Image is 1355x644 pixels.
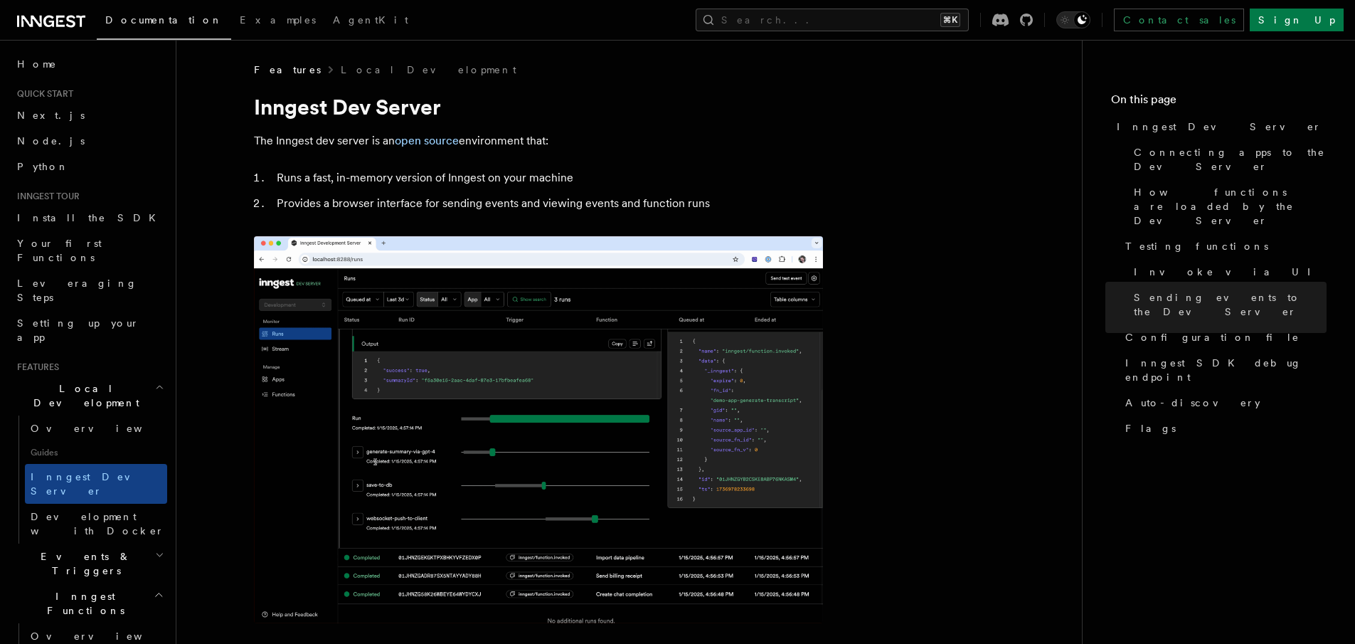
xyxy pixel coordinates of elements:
a: Python [11,154,167,179]
span: Configuration file [1125,330,1300,344]
span: Development with Docker [31,511,164,537]
span: Home [17,57,57,71]
span: Flags [1125,421,1176,436]
a: Sending events to the Dev Server [1128,285,1327,324]
span: Next.js [17,110,85,121]
a: Home [11,51,167,77]
span: Quick start [11,88,73,100]
a: Inngest Dev Server [25,464,167,504]
a: Examples [231,4,324,38]
h1: Inngest Dev Server [254,94,823,120]
a: Auto-discovery [1120,390,1327,416]
span: Overview [31,423,177,434]
span: Local Development [11,381,155,410]
a: Your first Functions [11,231,167,270]
a: open source [395,134,459,147]
a: Inngest SDK debug endpoint [1120,350,1327,390]
a: Inngest Dev Server [1111,114,1327,139]
span: How functions are loaded by the Dev Server [1134,185,1327,228]
a: Overview [25,416,167,441]
span: Setting up your app [17,317,139,343]
a: Contact sales [1114,9,1244,31]
a: Development with Docker [25,504,167,544]
span: Inngest SDK debug endpoint [1125,356,1327,384]
p: The Inngest dev server is an environment that: [254,131,823,151]
a: Configuration file [1120,324,1327,350]
a: Connecting apps to the Dev Server [1128,139,1327,179]
a: AgentKit [324,4,417,38]
a: Sign Up [1250,9,1344,31]
span: Invoke via UI [1134,265,1323,279]
a: Flags [1120,416,1327,441]
span: AgentKit [333,14,408,26]
a: Install the SDK [11,205,167,231]
kbd: ⌘K [940,13,960,27]
span: Guides [25,441,167,464]
span: Inngest Dev Server [1117,120,1322,134]
button: Inngest Functions [11,584,167,623]
span: Inngest tour [11,191,80,202]
span: Events & Triggers [11,549,155,578]
a: Testing functions [1120,233,1327,259]
span: Connecting apps to the Dev Server [1134,145,1327,174]
span: Features [254,63,321,77]
button: Toggle dark mode [1056,11,1090,28]
h4: On this page [1111,91,1327,114]
span: Inngest Dev Server [31,471,152,497]
span: Sending events to the Dev Server [1134,290,1327,319]
li: Runs a fast, in-memory version of Inngest on your machine [272,168,823,188]
span: Features [11,361,59,373]
a: Setting up your app [11,310,167,350]
span: Your first Functions [17,238,102,263]
a: Leveraging Steps [11,270,167,310]
span: Overview [31,630,177,642]
span: Auto-discovery [1125,396,1260,410]
a: Node.js [11,128,167,154]
div: Local Development [11,416,167,544]
span: Testing functions [1125,239,1268,253]
span: Documentation [105,14,223,26]
li: Provides a browser interface for sending events and viewing events and function runs [272,194,823,213]
button: Search...⌘K [696,9,969,31]
span: Node.js [17,135,85,147]
a: Local Development [341,63,516,77]
span: Python [17,161,69,172]
a: Invoke via UI [1128,259,1327,285]
button: Events & Triggers [11,544,167,584]
img: Dev Server Demo [254,236,823,623]
a: How functions are loaded by the Dev Server [1128,179,1327,233]
a: Documentation [97,4,231,40]
span: Inngest Functions [11,589,154,618]
button: Local Development [11,376,167,416]
span: Examples [240,14,316,26]
a: Next.js [11,102,167,128]
span: Install the SDK [17,212,164,223]
span: Leveraging Steps [17,278,137,303]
